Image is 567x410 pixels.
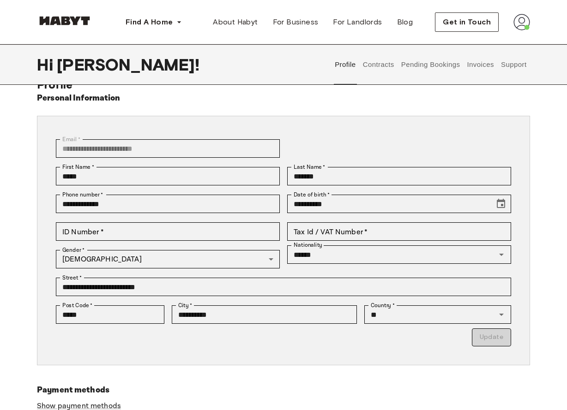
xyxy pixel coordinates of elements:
span: Find A Home [126,17,173,28]
button: Choose date, selected date is Aug 5, 2001 [492,195,510,213]
div: user profile tabs [332,44,530,85]
div: You can't change your email address at the moment. Please reach out to customer support in case y... [56,139,280,158]
span: About Habyt [213,17,258,28]
img: Habyt [37,16,92,25]
label: Date of birth [294,190,330,199]
label: Nationality [294,241,322,249]
span: For Landlords [333,17,382,28]
button: Open [495,308,508,321]
h6: Payment methods [37,384,530,397]
label: Last Name [294,163,326,171]
label: Post Code [62,301,93,309]
button: Invoices [466,44,495,85]
h6: Personal Information [37,92,121,105]
label: Street [62,273,82,282]
img: avatar [513,14,530,30]
button: Find A Home [118,13,189,31]
button: Open [495,248,508,261]
button: Profile [334,44,357,85]
span: [PERSON_NAME] ! [57,55,199,74]
button: Contracts [362,44,395,85]
label: First Name [62,163,94,171]
button: Pending Bookings [400,44,461,85]
button: Support [500,44,528,85]
span: Blog [397,17,413,28]
a: For Landlords [326,13,389,31]
label: Phone number [62,190,103,199]
span: Hi [37,55,57,74]
a: For Business [265,13,326,31]
a: Blog [390,13,421,31]
label: Country [371,301,395,309]
span: Get in Touch [443,17,491,28]
span: For Business [273,17,319,28]
div: [DEMOGRAPHIC_DATA] [56,250,280,268]
button: Get in Touch [435,12,499,32]
label: Email [62,135,80,143]
a: About Habyt [205,13,265,31]
label: City [178,301,193,309]
label: Gender [62,246,84,254]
